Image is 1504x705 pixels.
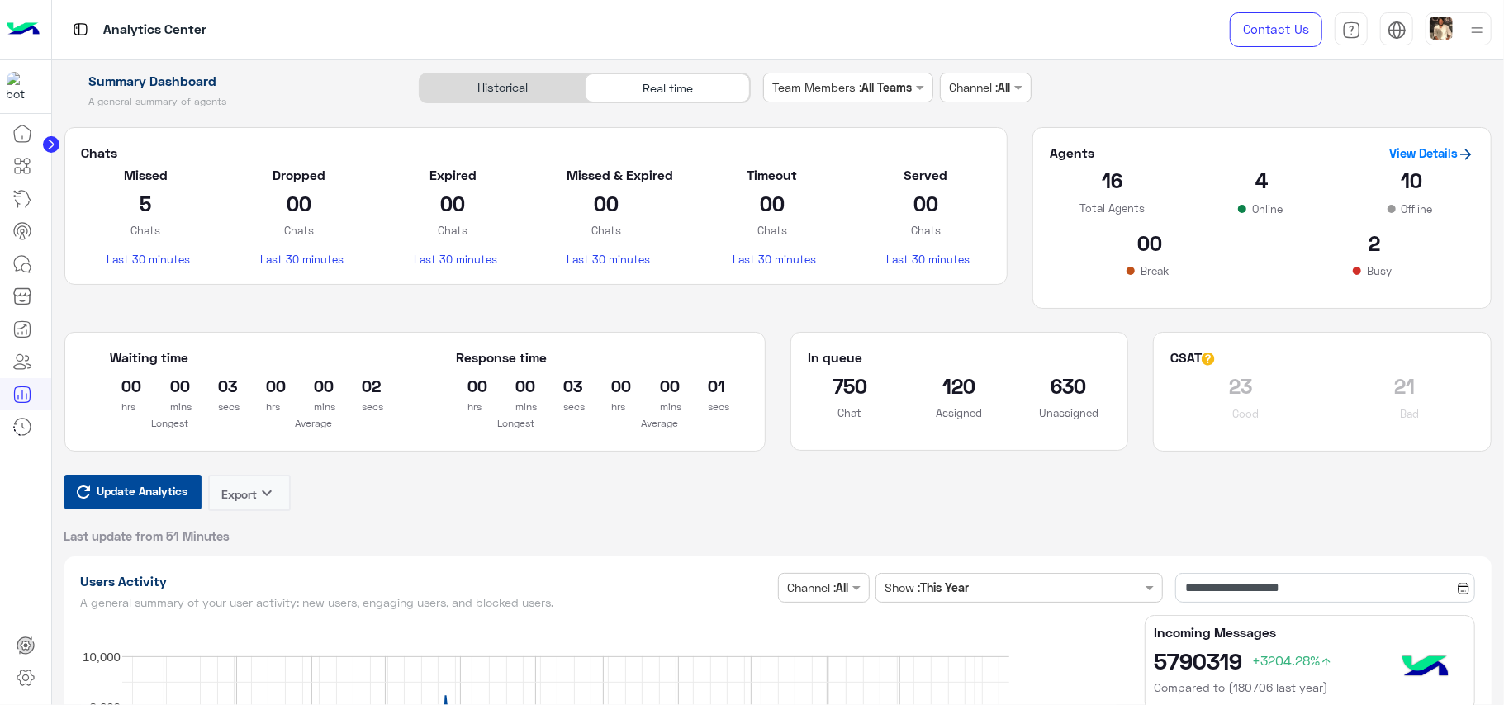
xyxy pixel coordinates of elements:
img: profile [1467,20,1487,40]
p: Last 30 minutes [260,251,339,267]
p: Chats [886,222,965,239]
p: Average [254,415,373,432]
h2: 5790319 [1154,647,1466,674]
p: Last 30 minutes [886,251,965,267]
span: +3204.28% [1252,652,1333,668]
img: tab [1342,21,1361,40]
p: Longest [456,415,575,432]
div: Real time [585,73,750,102]
p: Chats [567,222,646,239]
h2: 00 [567,190,646,216]
a: View Details [1389,145,1474,160]
p: Chats [107,222,185,239]
h1: Summary Dashboard [64,73,401,89]
p: Chat [808,405,893,421]
h5: Chats [82,144,990,161]
p: Analytics Center [103,19,206,41]
img: Logo [7,12,40,47]
div: Historical [420,73,585,102]
h5: CSAT [1170,349,1215,366]
h5: A general summary of your user activity: new users, engaging users, and blocked users. [81,596,772,609]
span: Update Analytics [93,480,192,502]
button: Update Analytics [64,475,202,509]
p: Last 30 minutes [107,251,185,267]
p: Chats [260,222,339,239]
img: 1403182699927242 [7,72,36,102]
h2: 00 [414,190,492,216]
h5: Incoming Messages [1154,624,1466,641]
h5: Missed [107,167,185,183]
p: Last 30 minutes [733,251,811,267]
h2: 16 [1050,167,1174,193]
h2: 120 [917,372,1002,399]
h5: Waiting time [110,349,373,366]
p: Last 30 minutes [567,251,646,267]
h5: A general summary of agents [64,95,401,108]
h2: 00 [886,190,965,216]
h2: 21 [1335,372,1474,399]
p: Offline [1398,201,1436,217]
h5: In queue [808,349,862,366]
p: Chats [733,222,811,239]
p: Last 30 minutes [414,251,492,267]
i: keyboard_arrow_down [257,483,277,503]
h2: 00 [733,190,811,216]
text: 10,000 [83,650,121,664]
p: Busy [1364,263,1395,279]
p: Longest [110,415,229,432]
h6: Compared to (180706 last year) [1154,679,1466,696]
h5: Missed & Expired [567,167,646,183]
p: Total Agents [1050,200,1174,216]
img: hulul-logo.png [1397,639,1454,697]
p: Bad [1397,405,1423,422]
h2: 5 [107,190,185,216]
h5: Agents [1050,144,1094,161]
p: Good [1229,405,1262,422]
p: Break [1137,263,1172,279]
img: tab [1388,21,1407,40]
p: Chats [414,222,492,239]
h2: 4 [1199,167,1324,193]
h2: 2 [1274,229,1474,256]
a: tab [1335,12,1368,47]
button: Exportkeyboard_arrow_down [208,475,291,511]
h5: Dropped [260,167,339,183]
h5: Served [886,167,965,183]
h5: Timeout [733,167,811,183]
p: Online [1249,201,1286,217]
p: Unassigned [1027,405,1112,421]
h2: 10 [1350,167,1474,193]
h5: Response time [456,349,547,366]
img: tab [70,19,91,40]
h2: 750 [808,372,893,399]
h2: 23 [1170,372,1310,399]
span: Last update from 51 Minutes [64,528,230,544]
p: Assigned [917,405,1002,421]
h5: Expired [414,167,492,183]
h2: 630 [1027,372,1112,399]
h1: Users Activity [81,573,772,589]
img: userImage [1430,17,1453,40]
h2: 00 [1050,229,1250,256]
p: Average [600,415,719,432]
a: Contact Us [1230,12,1322,47]
h2: 00 [260,190,339,216]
